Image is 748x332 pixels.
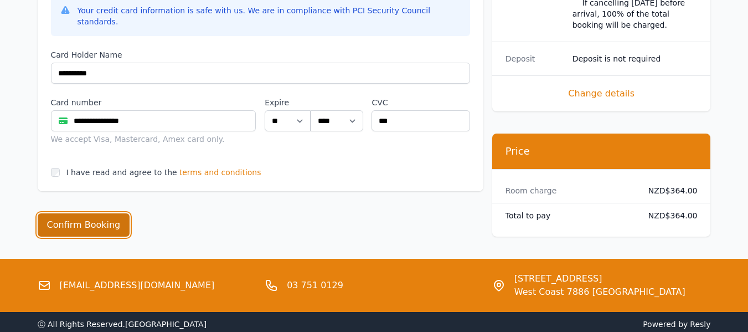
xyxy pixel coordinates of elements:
[505,145,698,158] h3: Price
[51,97,256,108] label: Card number
[66,168,177,177] label: I have read and agree to the
[639,185,698,196] dd: NZD$364.00
[60,279,215,292] a: [EMAIL_ADDRESS][DOMAIN_NAME]
[38,320,207,329] span: ⓒ All Rights Reserved. [GEOGRAPHIC_DATA]
[372,97,470,108] label: CVC
[505,53,564,64] dt: Deposit
[639,210,698,221] dd: NZD$364.00
[51,134,256,145] div: We accept Visa, Mastercard, Amex card only.
[572,53,698,64] dd: Deposit is not required
[38,213,130,237] button: Confirm Booking
[78,5,461,27] div: Your credit card information is safe with us. We are in compliance with PCI Security Council stan...
[265,97,311,108] label: Expire
[505,210,631,221] dt: Total to pay
[51,49,470,60] label: Card Holder Name
[179,167,261,178] span: terms and conditions
[379,319,711,330] span: Powered by
[505,87,698,100] span: Change details
[311,97,363,108] label: .
[287,279,343,292] a: 03 751 0129
[514,272,685,285] span: [STREET_ADDRESS]
[505,185,631,196] dt: Room charge
[690,320,710,329] a: Resly
[514,285,685,299] span: West Coast 7886 [GEOGRAPHIC_DATA]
